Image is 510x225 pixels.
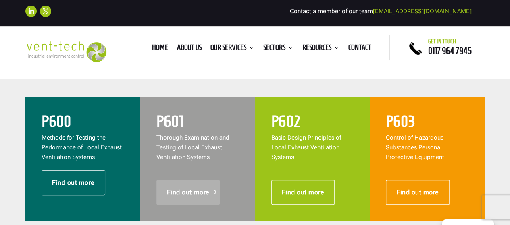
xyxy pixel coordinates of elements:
a: Follow on LinkedIn [25,6,37,17]
span: Methods for Testing the Performance of Local Exhaust Ventilation Systems [42,134,122,161]
span: Basic Design Principles of Local Exhaust Ventilation Systems [271,134,341,161]
a: [EMAIL_ADDRESS][DOMAIN_NAME] [373,8,471,15]
h2: P601 [156,113,239,133]
a: Find out more [42,170,105,195]
a: Resources [302,45,339,54]
a: Home [152,45,168,54]
a: Follow on X [40,6,51,17]
a: Find out more [271,180,335,205]
span: Contact a member of our team [290,8,471,15]
a: Sectors [263,45,294,54]
a: About us [177,45,202,54]
h2: P600 [42,113,124,133]
span: Thorough Examination and Testing of Local Exhaust Ventilation Systems [156,134,229,161]
a: Find out more [156,180,220,205]
h2: P602 [271,113,354,133]
img: 2023-09-27T08_35_16.549ZVENT-TECH---Clear-background [25,41,106,62]
a: 0117 964 7945 [428,46,471,56]
h2: P603 [386,113,468,133]
a: Our Services [210,45,254,54]
a: Contact [348,45,371,54]
span: Control of Hazardous Substances Personal Protective Equipment [386,134,444,161]
span: Get in touch [428,38,456,45]
a: Find out more [386,180,450,205]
